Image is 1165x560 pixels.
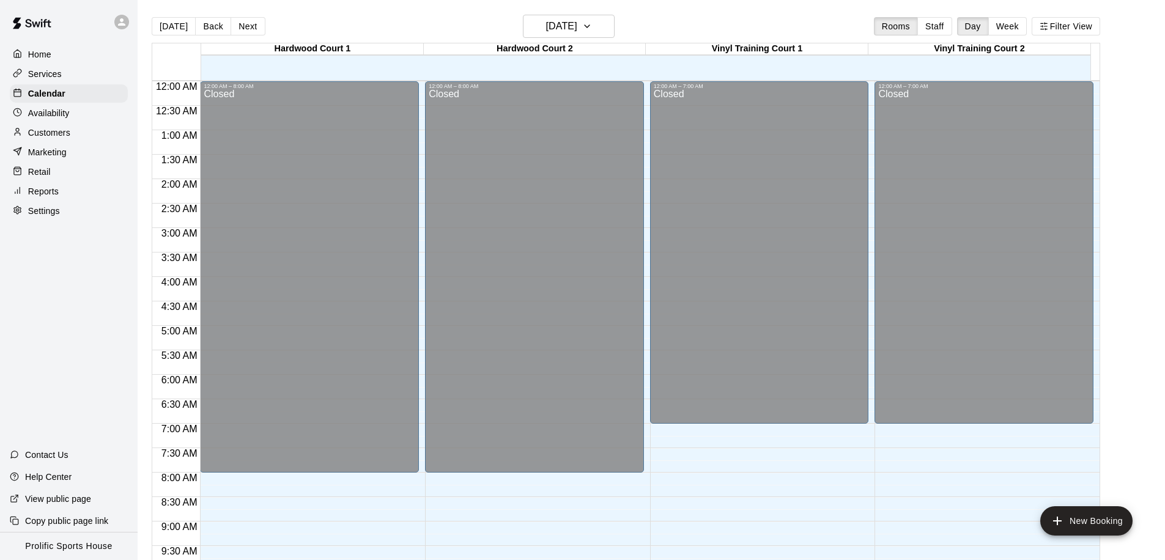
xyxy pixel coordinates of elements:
[10,45,128,64] a: Home
[1040,506,1133,536] button: add
[957,17,989,35] button: Day
[874,17,918,35] button: Rooms
[200,81,419,473] div: 12:00 AM – 8:00 AM: Closed
[204,83,415,89] div: 12:00 AM – 8:00 AM
[28,146,67,158] p: Marketing
[10,143,128,161] a: Marketing
[28,68,62,80] p: Services
[523,15,615,38] button: [DATE]
[25,493,91,505] p: View public page
[878,83,1090,89] div: 12:00 AM – 7:00 AM
[158,399,201,410] span: 6:30 AM
[425,81,644,473] div: 12:00 AM – 8:00 AM: Closed
[650,81,869,424] div: 12:00 AM – 7:00 AM: Closed
[28,166,51,178] p: Retail
[10,65,128,83] a: Services
[158,326,201,336] span: 5:00 AM
[158,521,201,532] span: 9:00 AM
[158,204,201,214] span: 2:30 AM
[25,449,68,461] p: Contact Us
[153,106,201,116] span: 12:30 AM
[10,123,128,142] a: Customers
[875,81,1093,424] div: 12:00 AM – 7:00 AM: Closed
[25,471,72,483] p: Help Center
[10,84,128,103] a: Calendar
[424,43,646,55] div: Hardwood Court 2
[28,107,70,119] p: Availability
[158,228,201,238] span: 3:00 AM
[158,350,201,361] span: 5:30 AM
[201,43,423,55] div: Hardwood Court 1
[158,375,201,385] span: 6:00 AM
[25,515,108,527] p: Copy public page link
[158,546,201,556] span: 9:30 AM
[158,473,201,483] span: 8:00 AM
[654,83,865,89] div: 12:00 AM – 7:00 AM
[158,130,201,141] span: 1:00 AM
[195,17,231,35] button: Back
[158,424,201,434] span: 7:00 AM
[654,89,865,428] div: Closed
[917,17,952,35] button: Staff
[158,497,201,507] span: 8:30 AM
[158,179,201,190] span: 2:00 AM
[988,17,1027,35] button: Week
[429,83,640,89] div: 12:00 AM – 8:00 AM
[878,89,1090,428] div: Closed
[10,104,128,122] a: Availability
[1032,17,1100,35] button: Filter View
[646,43,868,55] div: Vinyl Training Court 1
[28,185,59,197] p: Reports
[158,448,201,459] span: 7:30 AM
[153,81,201,92] span: 12:00 AM
[28,48,51,61] p: Home
[158,155,201,165] span: 1:30 AM
[10,202,128,220] a: Settings
[28,205,60,217] p: Settings
[152,17,196,35] button: [DATE]
[868,43,1090,55] div: Vinyl Training Court 2
[28,87,65,100] p: Calendar
[10,163,128,181] a: Retail
[204,89,415,477] div: Closed
[158,277,201,287] span: 4:00 AM
[28,127,70,139] p: Customers
[429,89,640,477] div: Closed
[158,301,201,312] span: 4:30 AM
[25,540,112,553] p: Prolific Sports House
[158,252,201,263] span: 3:30 AM
[546,18,577,35] h6: [DATE]
[10,182,128,201] a: Reports
[231,17,265,35] button: Next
